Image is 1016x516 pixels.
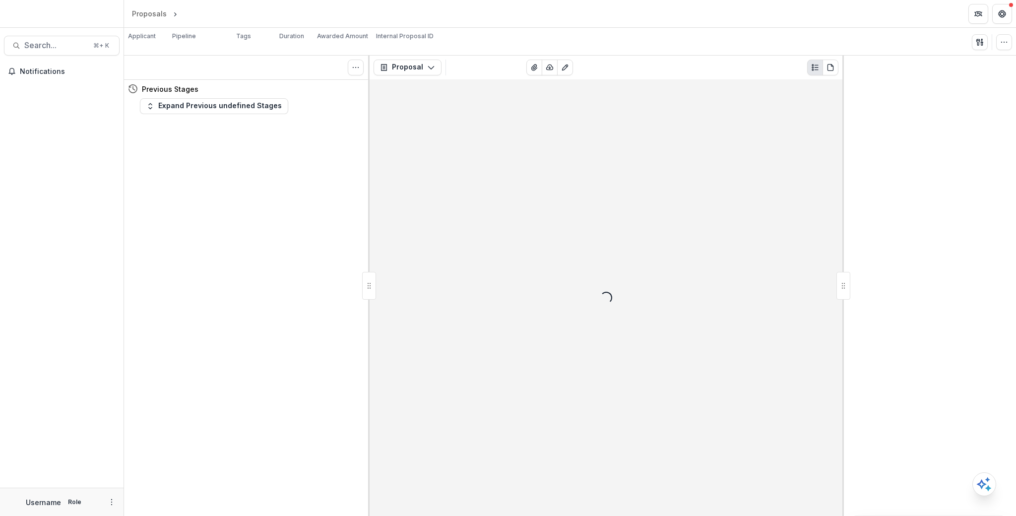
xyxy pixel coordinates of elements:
[142,84,198,94] h4: Previous Stages
[374,60,442,75] button: Proposal
[972,472,996,496] button: Open AI Assistant
[348,60,364,75] button: Toggle View Cancelled Tasks
[20,67,116,76] span: Notifications
[968,4,988,24] button: Partners
[128,6,171,21] a: Proposals
[128,6,222,21] nav: breadcrumb
[26,497,61,508] p: Username
[807,60,823,75] button: Plaintext view
[376,32,434,41] p: Internal Proposal ID
[4,64,120,79] button: Notifications
[132,8,167,19] div: Proposals
[24,41,87,50] span: Search...
[279,32,304,41] p: Duration
[526,60,542,75] button: View Attached Files
[172,32,196,41] p: Pipeline
[4,36,120,56] button: Search...
[823,60,838,75] button: PDF view
[317,32,368,41] p: Awarded Amount
[91,40,111,51] div: ⌘ + K
[140,98,288,114] button: Expand Previous undefined Stages
[106,496,118,508] button: More
[65,498,84,507] p: Role
[128,32,156,41] p: Applicant
[992,4,1012,24] button: Get Help
[557,60,573,75] button: Edit as form
[236,32,251,41] p: Tags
